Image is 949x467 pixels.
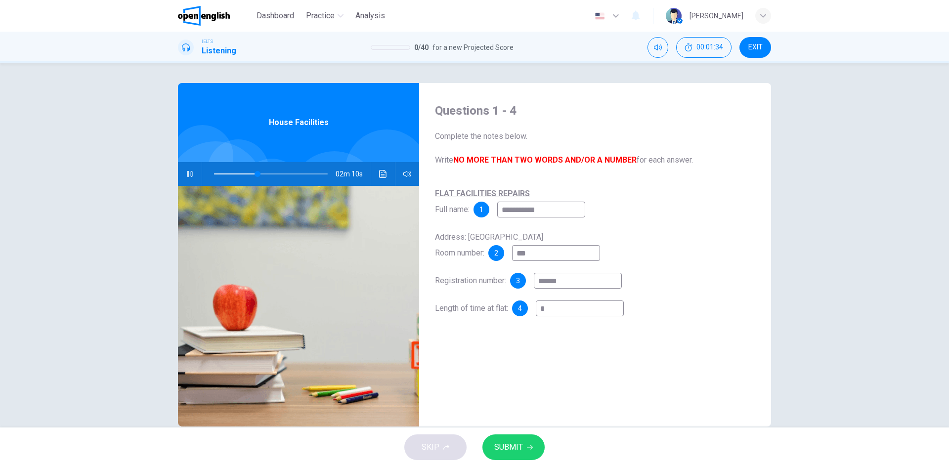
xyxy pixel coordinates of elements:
[435,130,755,166] span: Complete the notes below. Write for each answer.
[351,7,389,25] button: Analysis
[178,6,253,26] a: OpenEnglish logo
[257,10,294,22] span: Dashboard
[202,45,236,57] h1: Listening
[482,434,545,460] button: SUBMIT
[435,103,755,119] h4: Questions 1 - 4
[435,189,530,198] u: FLAT FACILITIES REPAIRS
[306,10,335,22] span: Practice
[178,6,230,26] img: OpenEnglish logo
[479,206,483,213] span: 1
[375,162,391,186] button: Click to see the audio transcription
[518,305,522,312] span: 4
[435,303,508,313] span: Length of time at flat:
[453,155,637,165] b: NO MORE THAN TWO WORDS AND/OR A NUMBER
[748,43,763,51] span: EXIT
[435,189,530,214] span: Full name:
[690,10,743,22] div: [PERSON_NAME]
[494,250,498,256] span: 2
[494,440,523,454] span: SUBMIT
[594,12,606,20] img: en
[432,42,514,53] span: for a new Projected Score
[676,37,732,58] button: 00:01:34
[355,10,385,22] span: Analysis
[253,7,298,25] button: Dashboard
[336,162,371,186] span: 02m 10s
[647,37,668,58] div: Mute
[696,43,723,51] span: 00:01:34
[676,37,732,58] div: Hide
[435,276,506,285] span: Registration number:
[516,277,520,284] span: 3
[414,42,429,53] span: 0 / 40
[269,117,329,128] span: House Facilities
[435,232,543,257] span: Address: [GEOGRAPHIC_DATA] Room number:
[178,186,419,426] img: House Facilities
[666,8,682,24] img: Profile picture
[202,38,213,45] span: IELTS
[302,7,347,25] button: Practice
[739,37,771,58] button: EXIT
